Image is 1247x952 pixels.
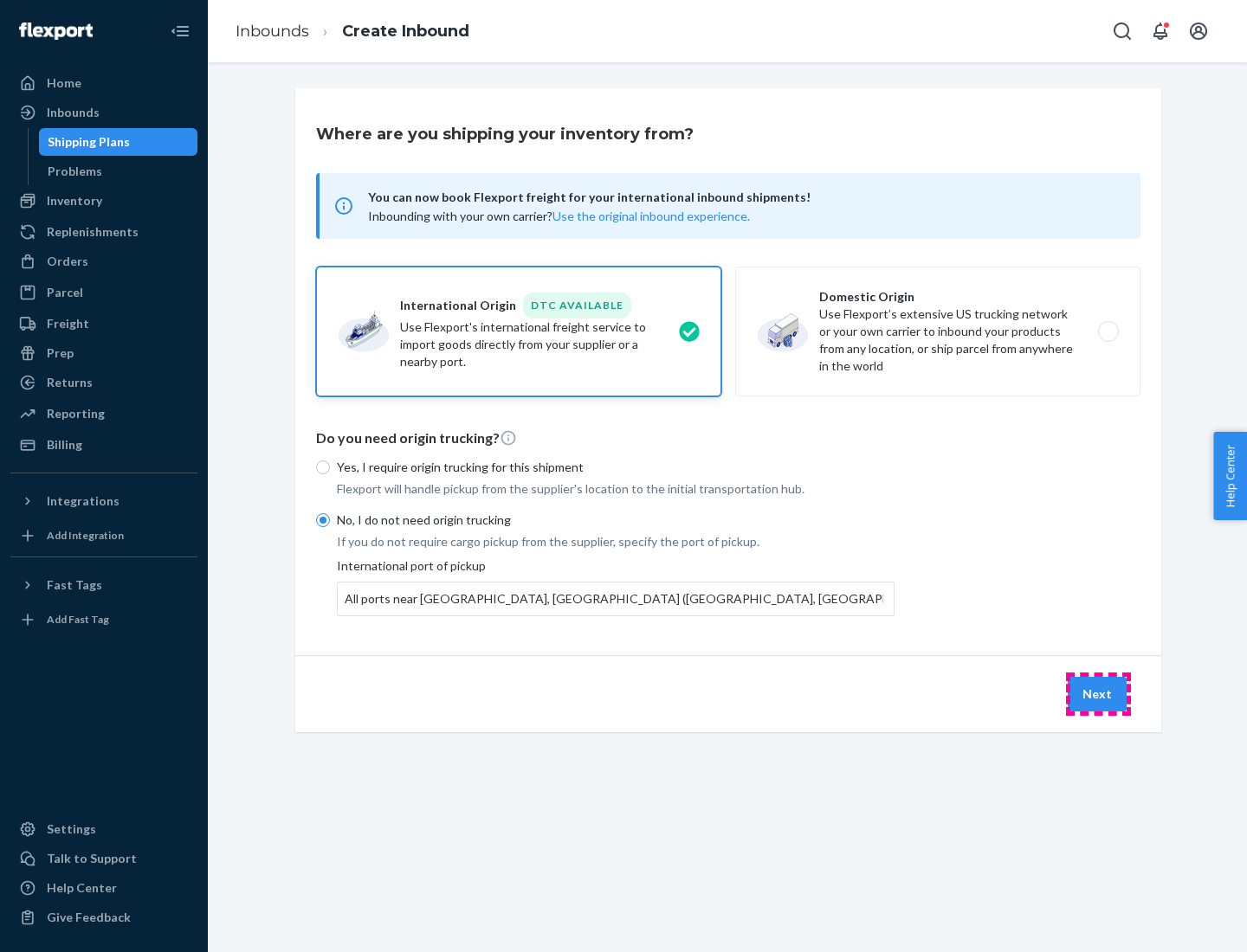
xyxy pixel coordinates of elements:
[47,820,96,838] div: Settings
[10,187,197,215] a: Inventory
[222,6,483,57] ol: breadcrumbs
[1143,14,1178,48] button: Open notifications
[316,460,330,474] input: Yes, I require origin trucking for this shipment
[1068,677,1127,711] button: Next
[337,533,895,550] p: If you do not require cargo pickup from the supplier, specify the port of pickup.
[47,223,139,241] div: Replenishments
[316,123,694,145] h3: Where are you shipping your inventory from?
[337,459,895,476] p: Yes, I require origin trucking for this shipment
[368,187,1120,208] span: You can now book Flexport freight for your international inbound shipments!
[47,374,93,391] div: Returns
[10,522,197,550] a: Add Integration
[10,431,197,459] a: Billing
[39,158,198,185] a: Problems
[47,284,83,301] div: Parcel
[10,99,197,126] a: Inbounds
[10,279,197,306] a: Parcel
[47,850,137,867] div: Talk to Support
[10,487,197,515] button: Integrations
[1105,14,1140,48] button: Open Search Box
[10,571,197,599] button: Fast Tags
[10,218,197,246] a: Replenishments
[47,405,105,422] div: Reporting
[316,513,330,527] input: No, I do not need origin trucking
[236,22,309,41] a: Inbounds
[163,14,197,48] button: Close Navigation
[10,339,197,367] a: Prep
[47,612,109,627] div: Add Fast Tag
[10,69,197,97] a: Home
[10,248,197,275] a: Orders
[337,511,895,529] p: No, I do not need origin trucking
[47,528,124,543] div: Add Integration
[316,428,1140,448] p: Do you need origin trucking?
[10,904,197,931] button: Give Feedback
[47,74,81,92] div: Home
[48,133,130,151] div: Shipping Plans
[342,22,469,41] a: Create Inbound
[10,310,197,338] a: Freight
[47,253,88,270] div: Orders
[337,557,895,616] div: International port of pickup
[47,492,120,510] div: Integrations
[10,606,197,634] a: Add Fast Tag
[47,104,100,121] div: Inbounds
[48,163,102,180] div: Problems
[47,879,117,897] div: Help Center
[39,128,198,156] a: Shipping Plans
[47,909,131,926] div: Give Feedback
[1181,14,1216,48] button: Open account menu
[47,344,74,362] div: Prep
[47,436,82,453] div: Billing
[47,576,102,594] div: Fast Tags
[10,874,197,902] a: Help Center
[10,369,197,396] a: Returns
[10,845,197,872] a: Talk to Support
[1213,432,1247,520] button: Help Center
[19,23,93,40] img: Flexport logo
[10,400,197,428] a: Reporting
[337,480,895,498] p: Flexport will handle pickup from the supplier's location to the initial transportation hub.
[47,192,102,209] div: Inventory
[368,209,750,223] span: Inbounding with your own carrier?
[10,815,197,843] a: Settings
[552,208,750,225] button: Use the original inbound experience.
[47,315,89,332] div: Freight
